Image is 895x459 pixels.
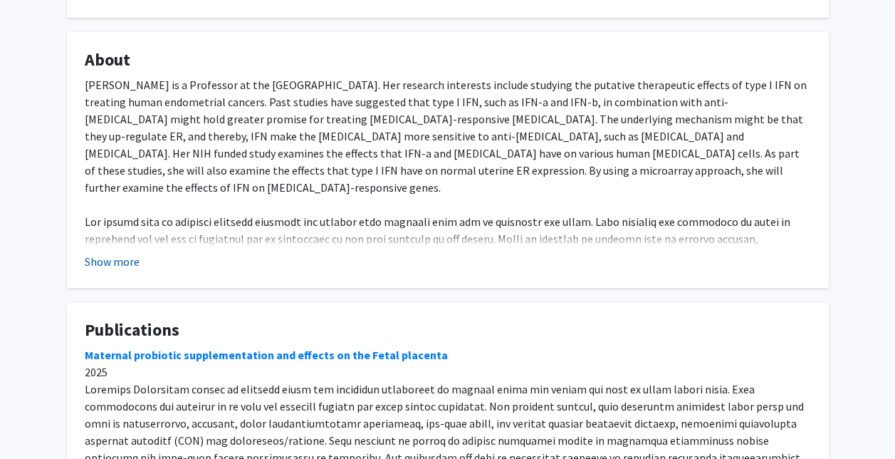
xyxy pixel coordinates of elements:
[11,395,61,448] iframe: Chat
[85,320,811,341] h4: Publications
[85,50,811,71] h4: About
[85,76,811,401] div: [PERSON_NAME] is a Professor at the [GEOGRAPHIC_DATA]. Her research interests include studying th...
[85,253,140,270] button: Show more
[85,348,448,362] a: Maternal probiotic supplementation and effects on the Fetal placenta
